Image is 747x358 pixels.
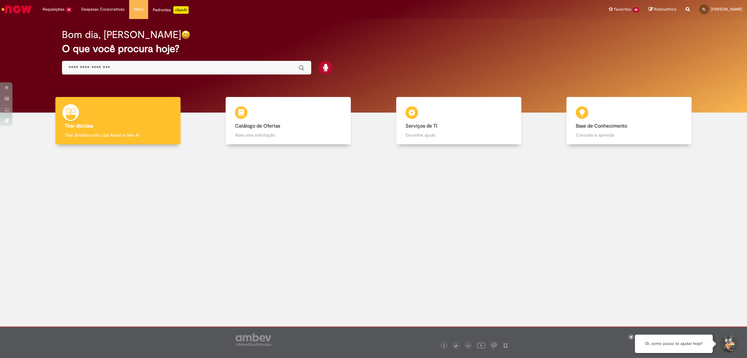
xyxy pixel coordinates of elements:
span: 48 [632,7,639,12]
a: Rascunhos [649,7,676,12]
b: Serviços de TI [406,123,437,129]
img: logo_footer_linkedin.png [467,344,470,348]
img: logo_footer_ambev_rotulo_gray.png [236,333,271,346]
h2: O que você procura hoje? [62,43,685,54]
a: Base de Conhecimento Consulte e aprenda [544,97,715,145]
div: Oi, como posso te ajudar hoje? [635,335,713,353]
button: Iniciar Conversa de Suporte [719,335,738,353]
img: logo_footer_naosei.png [503,342,508,348]
b: Base de Conhecimento [576,123,627,129]
img: logo_footer_youtube.png [477,341,485,349]
b: Tirar dúvidas [65,123,93,129]
span: Despesas Corporativas [81,6,125,12]
p: Abra uma solicitação [235,132,341,138]
img: happy-face.png [181,30,190,39]
span: Requisições [43,6,64,12]
span: Favoritos [614,6,631,12]
p: +GenAi [173,6,189,14]
a: Catálogo de Ofertas Abra uma solicitação [203,97,374,145]
b: Catálogo de Ofertas [235,123,280,129]
span: Rascunhos [654,6,676,12]
div: Padroniza [153,6,189,14]
span: [PERSON_NAME] [711,7,742,12]
p: Encontre ajuda [406,132,512,138]
a: Serviços de TI Encontre ajuda [374,97,544,145]
img: logo_footer_workplace.png [491,342,497,348]
span: More [134,6,143,12]
h2: Bom dia, [PERSON_NAME] [62,29,181,40]
p: Tirar dúvidas com Lupi Assist e Gen Ai [65,132,171,138]
img: logo_footer_twitter.png [454,344,458,347]
img: logo_footer_facebook.png [442,344,445,347]
span: 41 [66,7,72,12]
a: Tirar dúvidas Tirar dúvidas com Lupi Assist e Gen Ai [33,97,203,145]
img: ServiceNow [1,3,33,16]
p: Consulte e aprenda [576,132,682,138]
span: FL [702,7,706,11]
